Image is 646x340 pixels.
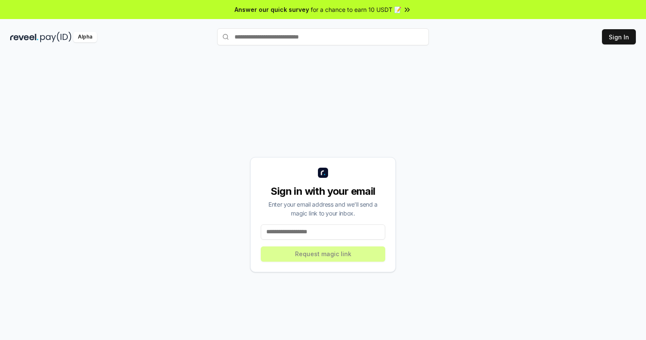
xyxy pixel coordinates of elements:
img: logo_small [318,168,328,178]
div: Sign in with your email [261,185,385,198]
div: Enter your email address and we’ll send a magic link to your inbox. [261,200,385,218]
button: Sign In [602,29,636,44]
img: reveel_dark [10,32,39,42]
span: Answer our quick survey [235,5,309,14]
img: pay_id [40,32,72,42]
div: Alpha [73,32,97,42]
span: for a chance to earn 10 USDT 📝 [311,5,401,14]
